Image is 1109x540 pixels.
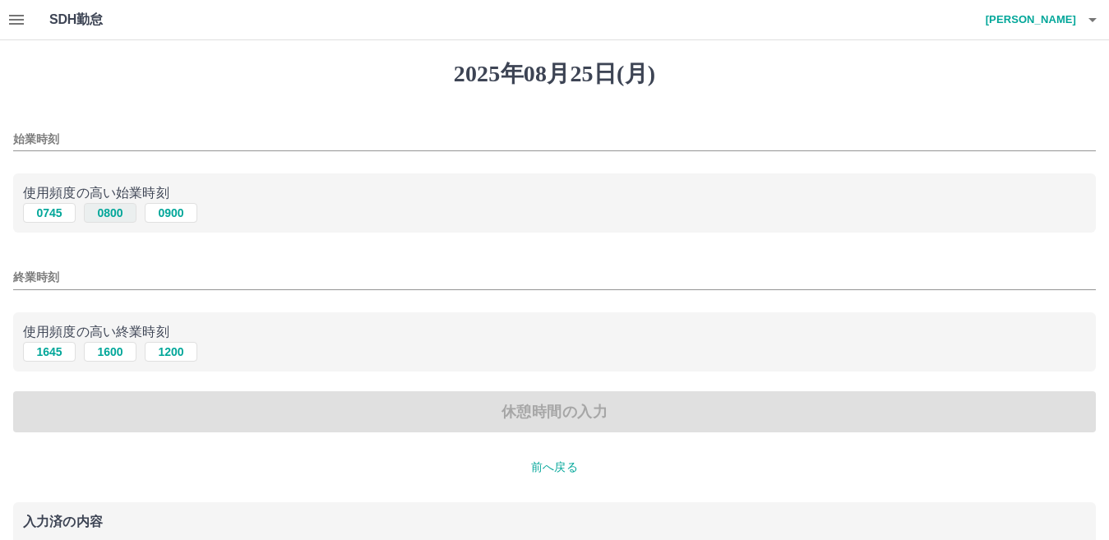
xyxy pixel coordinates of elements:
[84,342,136,362] button: 1600
[23,322,1086,342] p: 使用頻度の高い終業時刻
[23,203,76,223] button: 0745
[84,203,136,223] button: 0800
[23,515,1086,528] p: 入力済の内容
[145,342,197,362] button: 1200
[23,342,76,362] button: 1645
[145,203,197,223] button: 0900
[13,60,1096,88] h1: 2025年08月25日(月)
[13,459,1096,476] p: 前へ戻る
[23,183,1086,203] p: 使用頻度の高い始業時刻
